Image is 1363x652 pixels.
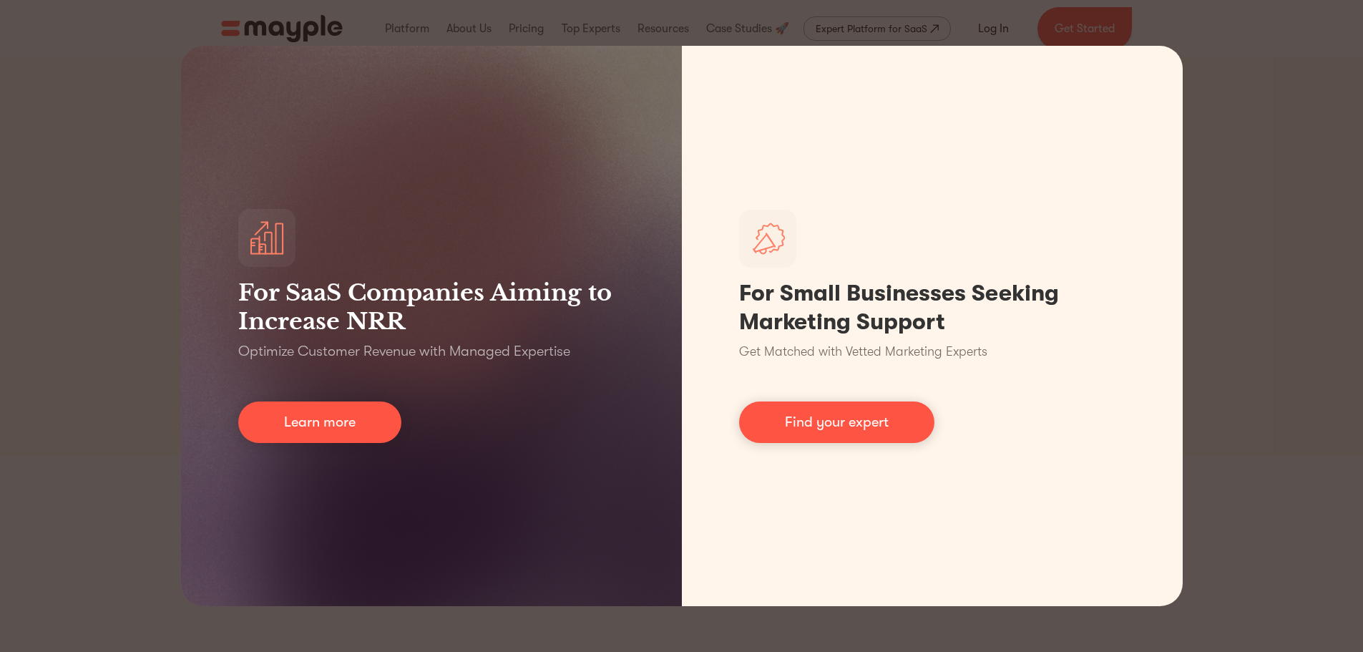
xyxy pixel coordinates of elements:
h3: For SaaS Companies Aiming to Increase NRR [238,278,625,336]
h1: For Small Businesses Seeking Marketing Support [739,279,1125,336]
a: Learn more [238,402,401,443]
p: Optimize Customer Revenue with Managed Expertise [238,341,570,361]
a: Find your expert [739,402,934,443]
p: Get Matched with Vetted Marketing Experts [739,342,987,361]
